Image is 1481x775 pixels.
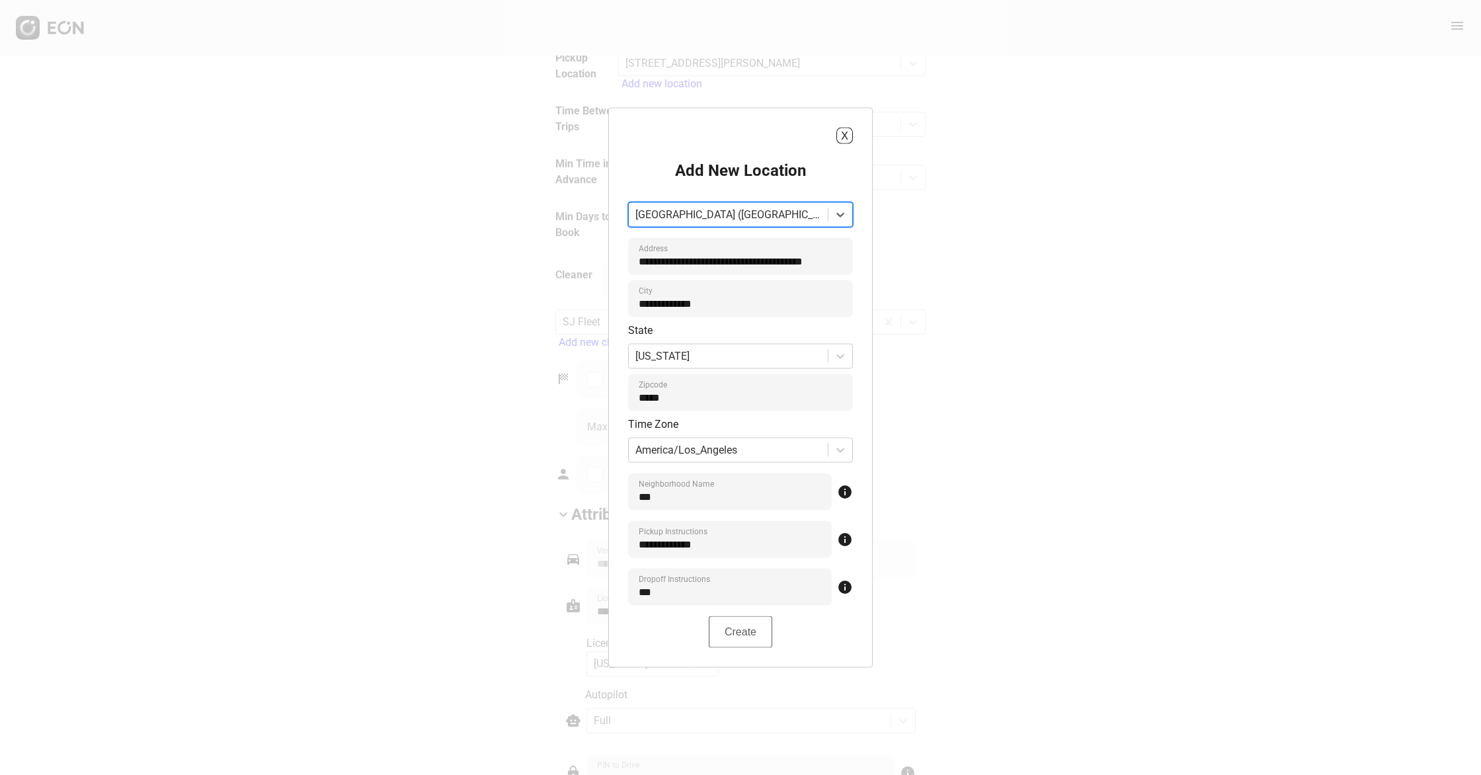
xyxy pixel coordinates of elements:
span: info [837,532,853,548]
span: info [837,484,853,500]
label: City [639,286,653,296]
h2: Add New Location [675,160,806,181]
p: Time Zone [628,417,853,432]
p: State [628,323,853,339]
button: X [836,128,853,144]
label: Neighborhood Name [639,479,714,489]
label: Address [639,243,668,254]
span: info [837,579,853,595]
label: Dropoff Instructions [639,574,710,585]
button: Create [709,616,772,648]
label: Pickup Instructions [639,526,707,537]
label: Zipcode [639,380,667,390]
